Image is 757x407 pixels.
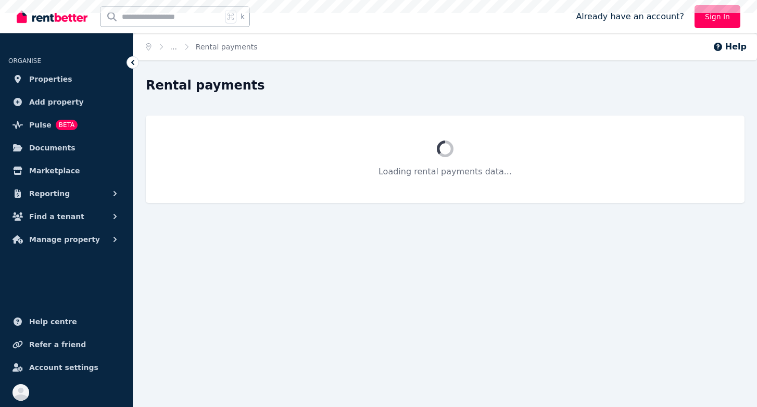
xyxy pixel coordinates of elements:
[695,5,740,28] a: Sign In
[29,119,52,131] span: Pulse
[171,166,720,178] p: Loading rental payments data...
[8,206,124,227] button: Find a tenant
[29,361,98,374] span: Account settings
[196,42,258,52] span: Rental payments
[8,334,124,355] a: Refer a friend
[29,233,100,246] span: Manage property
[8,92,124,112] a: Add property
[133,33,270,60] nav: Breadcrumb
[8,115,124,135] a: PulseBETA
[29,315,77,328] span: Help centre
[29,96,84,108] span: Add property
[8,229,124,250] button: Manage property
[29,73,72,85] span: Properties
[29,164,80,177] span: Marketplace
[170,43,177,51] a: ...
[29,187,70,200] span: Reporting
[8,311,124,332] a: Help centre
[17,9,87,24] img: RentBetter
[713,41,747,53] button: Help
[8,69,124,90] a: Properties
[29,210,84,223] span: Find a tenant
[29,142,75,154] span: Documents
[576,10,684,23] span: Already have an account?
[146,77,265,94] h1: Rental payments
[56,120,78,130] span: BETA
[8,57,41,65] span: ORGANISE
[8,137,124,158] a: Documents
[241,12,244,21] span: k
[29,338,86,351] span: Refer a friend
[8,183,124,204] button: Reporting
[8,160,124,181] a: Marketplace
[8,357,124,378] a: Account settings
